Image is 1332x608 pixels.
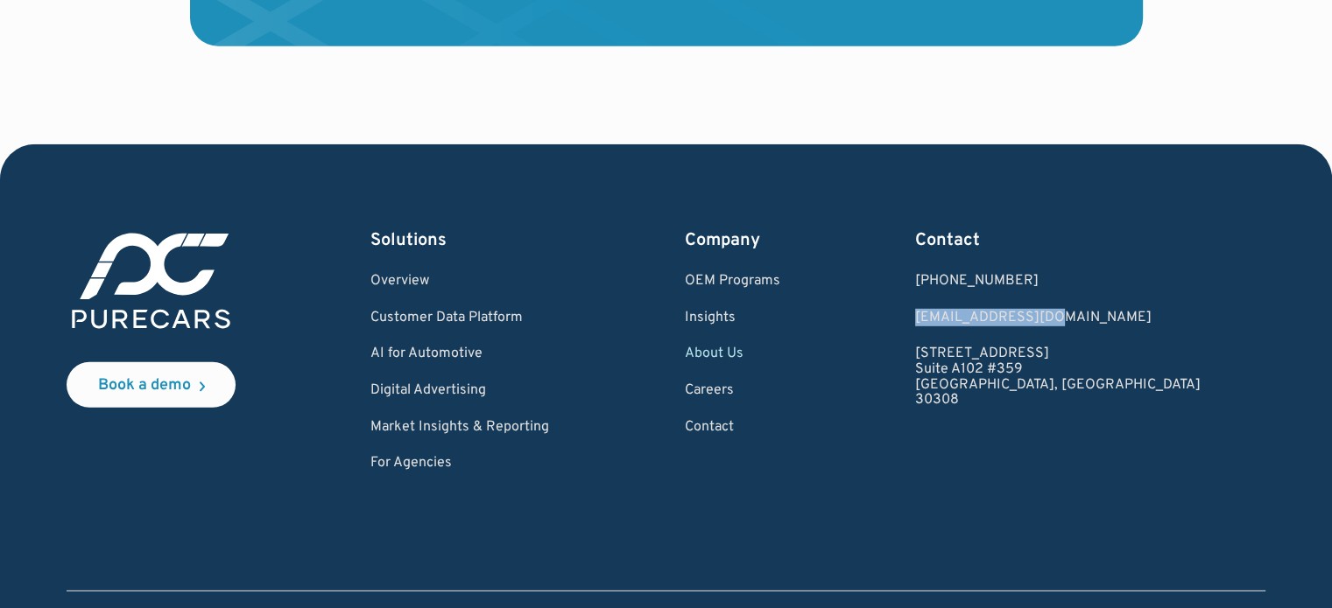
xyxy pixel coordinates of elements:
[684,383,779,399] a: Careers
[684,346,779,362] a: About Us
[684,420,779,436] a: Contact
[370,311,549,326] a: Customer Data Platform
[915,274,1201,290] div: [PHONE_NUMBER]
[370,456,549,472] a: For Agencies
[98,378,191,394] div: Book a demo
[915,346,1201,408] a: [STREET_ADDRESS]Suite A102 #359[GEOGRAPHIC_DATA], [GEOGRAPHIC_DATA]30308
[370,383,549,399] a: Digital Advertising
[67,228,236,334] img: purecars logo
[370,274,549,290] a: Overview
[684,311,779,326] a: Insights
[370,420,549,436] a: Market Insights & Reporting
[684,228,779,253] div: Company
[370,228,549,253] div: Solutions
[67,362,236,408] a: Book a demo
[370,346,549,362] a: AI for Automotive
[915,311,1201,326] a: Email us
[915,228,1201,253] div: Contact
[684,274,779,290] a: OEM Programs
